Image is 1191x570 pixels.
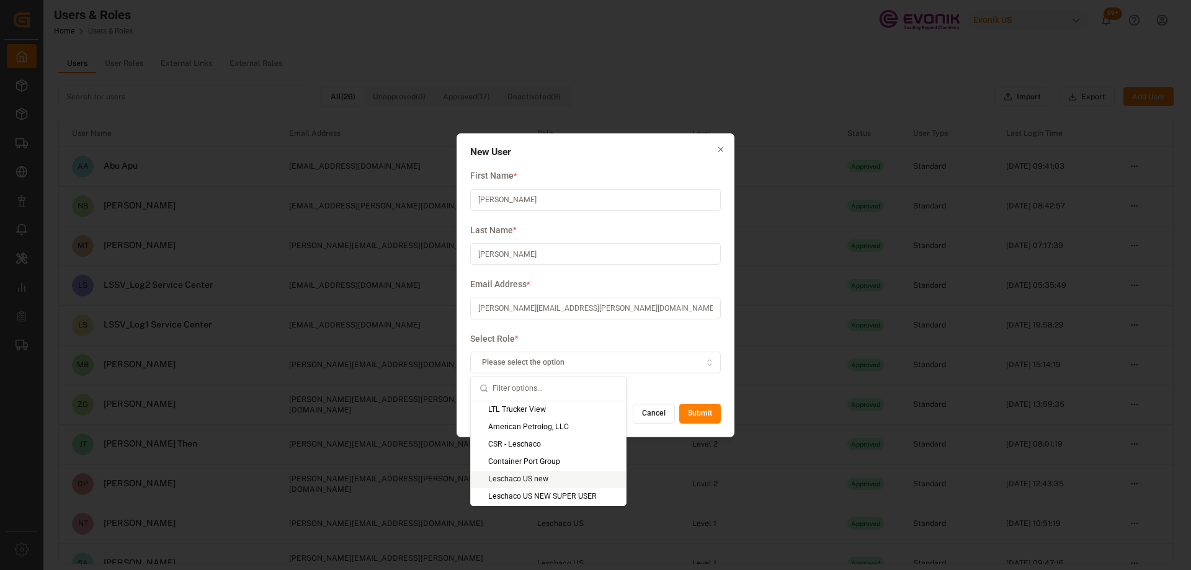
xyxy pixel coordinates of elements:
[493,376,617,401] input: Filter options...
[482,357,564,368] span: Please select the option
[471,401,626,505] div: Suggestions
[633,404,675,424] button: Cancel
[470,332,515,345] span: Select Role
[470,243,721,265] input: Last Name
[471,436,626,453] div: CSR - Leschaco
[470,298,721,319] input: Email Address
[471,471,626,488] div: Leschaco US new
[470,169,514,182] span: First Name
[470,146,721,156] h2: New User
[471,401,626,419] div: LTL Trucker View
[471,419,626,436] div: American Petrolog, LLC
[470,278,527,291] span: Email Address
[471,488,626,505] div: Leschaco US NEW SUPER USER
[470,189,721,211] input: First Name
[471,453,626,471] div: Container Port Group
[679,404,721,424] button: Submit
[470,224,513,237] span: Last Name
